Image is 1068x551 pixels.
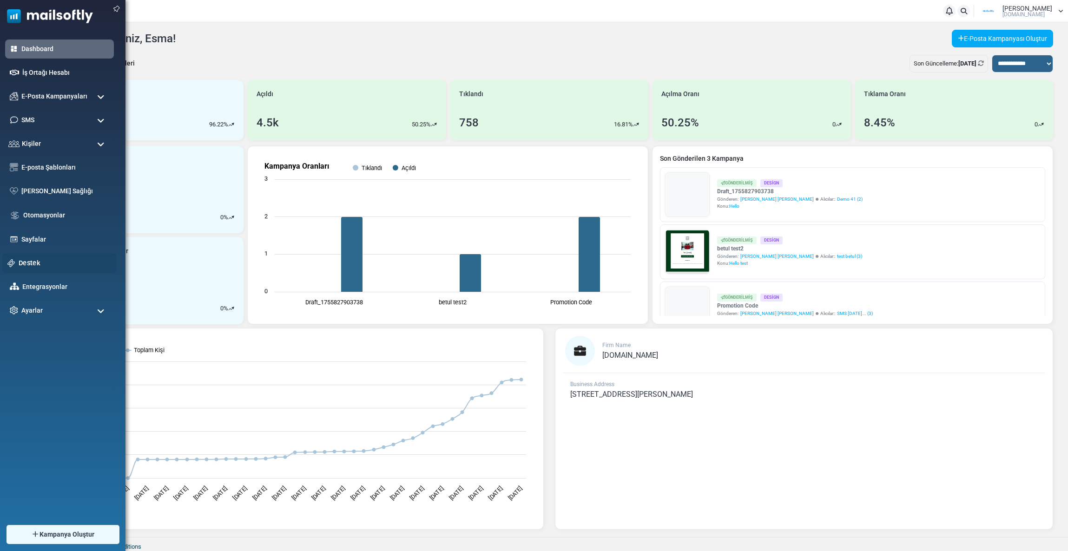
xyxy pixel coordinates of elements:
[7,259,15,267] img: support-icon.svg
[409,485,425,501] text: [DATE]
[21,92,87,101] span: E-Posta Kampanyaları
[10,163,18,171] img: email-templates-icon.svg
[717,236,757,244] div: Gönderilmiş
[10,306,18,315] img: settings-icon.svg
[832,120,836,129] p: 0
[305,299,363,306] text: Draft_1755827903738
[760,236,783,244] div: Design
[212,485,229,501] text: [DATE]
[264,288,268,295] text: 0
[22,139,41,149] span: Kişiler
[837,253,862,260] a: test betul (3)
[10,187,18,195] img: domain-health-icon.svg
[257,114,279,131] div: 4.5k
[428,485,445,501] text: [DATE]
[10,92,18,100] img: campaigns-icon.png
[153,485,170,501] text: [DATE]
[45,146,244,233] a: Yeni Kişiler 10559 0%
[717,294,757,302] div: Gönderilmiş
[310,485,327,501] text: [DATE]
[660,154,1045,164] div: Son Gönderilen 3 Kampanya
[220,213,234,222] div: %
[220,304,234,313] div: %
[717,187,863,196] a: Draft_1755827903738
[134,347,165,354] text: Toplam Kişi
[459,89,483,99] span: Tıklandı
[264,162,329,171] text: Kampanya Oranları
[837,310,873,317] a: SMS [DATE]... (3)
[113,184,208,202] a: Shop Now and Save Big!
[209,120,228,129] p: 96.22%
[729,203,739,209] span: Hello
[507,485,523,501] text: [DATE]
[717,253,862,260] div: Gönderen: Alıcılar::
[172,485,189,501] text: [DATE]
[602,342,631,348] span: Firm Name
[661,89,699,99] span: Açılma Oranı
[760,294,783,302] div: Design
[10,235,18,243] img: landing_pages.svg
[614,120,633,129] p: 16.81%
[21,186,109,196] a: [PERSON_NAME] Sağlığı
[40,530,94,539] span: Kampanya Oluştur
[910,55,988,72] div: Son Güncelleme:
[864,89,906,99] span: Tıklama Oranı
[717,179,757,187] div: Gönderilmiş
[717,196,863,203] div: Gönderen: Alıcılar::
[330,485,347,501] text: [DATE]
[717,302,873,310] a: Promotion Code
[53,336,535,522] svg: Toplam Kişi
[362,164,382,171] text: Tıklandı
[717,244,862,253] a: betul test2
[468,485,484,501] text: [DATE]
[661,114,699,131] div: 50.25%
[257,89,273,99] span: Açıldı
[122,189,199,197] strong: Shop Now and Save Big!
[602,352,658,359] a: [DOMAIN_NAME]
[23,210,109,220] a: Otomasyonlar
[10,210,20,221] img: workflow.svg
[349,485,366,501] text: [DATE]
[49,244,272,253] p: Lorem ipsum dolor sit amet, consectetur adipiscing elit, sed do eiusmod tempor incididunt
[10,45,18,53] img: dashboard-icon-active.svg
[22,68,109,78] a: İş Ortağı Hesabı
[740,253,814,260] span: [PERSON_NAME] [PERSON_NAME]
[439,299,467,306] text: betul test2
[740,196,814,203] span: [PERSON_NAME] [PERSON_NAME]
[231,485,248,501] text: [DATE]
[21,235,109,244] a: Sayfalar
[290,485,307,501] text: [DATE]
[717,203,863,210] div: Konu:
[717,260,862,267] div: Konu:
[740,310,814,317] span: [PERSON_NAME] [PERSON_NAME]
[958,60,976,67] b: [DATE]
[864,114,895,131] div: 8.45%
[21,115,34,125] span: SMS
[602,351,658,360] span: [DOMAIN_NAME]
[412,120,431,129] p: 50.25%
[369,485,386,501] text: [DATE]
[10,116,18,124] img: sms-icon.png
[729,261,748,266] span: Hello test
[389,485,405,501] text: [DATE]
[21,163,109,172] a: E-posta Şablonları
[837,196,863,203] a: Demo 41 (2)
[264,175,268,182] text: 3
[143,220,178,228] strong: Follow Us
[251,485,268,501] text: [DATE]
[570,381,614,387] span: Business Address
[977,4,1000,18] img: User Logo
[1002,12,1045,17] span: [DOMAIN_NAME]
[192,485,209,501] text: [DATE]
[271,485,288,501] text: [DATE]
[551,299,593,306] text: Promotion Code
[264,250,268,257] text: 1
[448,485,464,501] text: [DATE]
[255,154,640,316] svg: Kampanya Oranları
[133,485,150,501] text: [DATE]
[402,164,416,171] text: Açıldı
[459,114,479,131] div: 758
[22,282,109,292] a: Entegrasyonlar
[978,60,984,67] a: Refresh Stats
[264,213,268,220] text: 2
